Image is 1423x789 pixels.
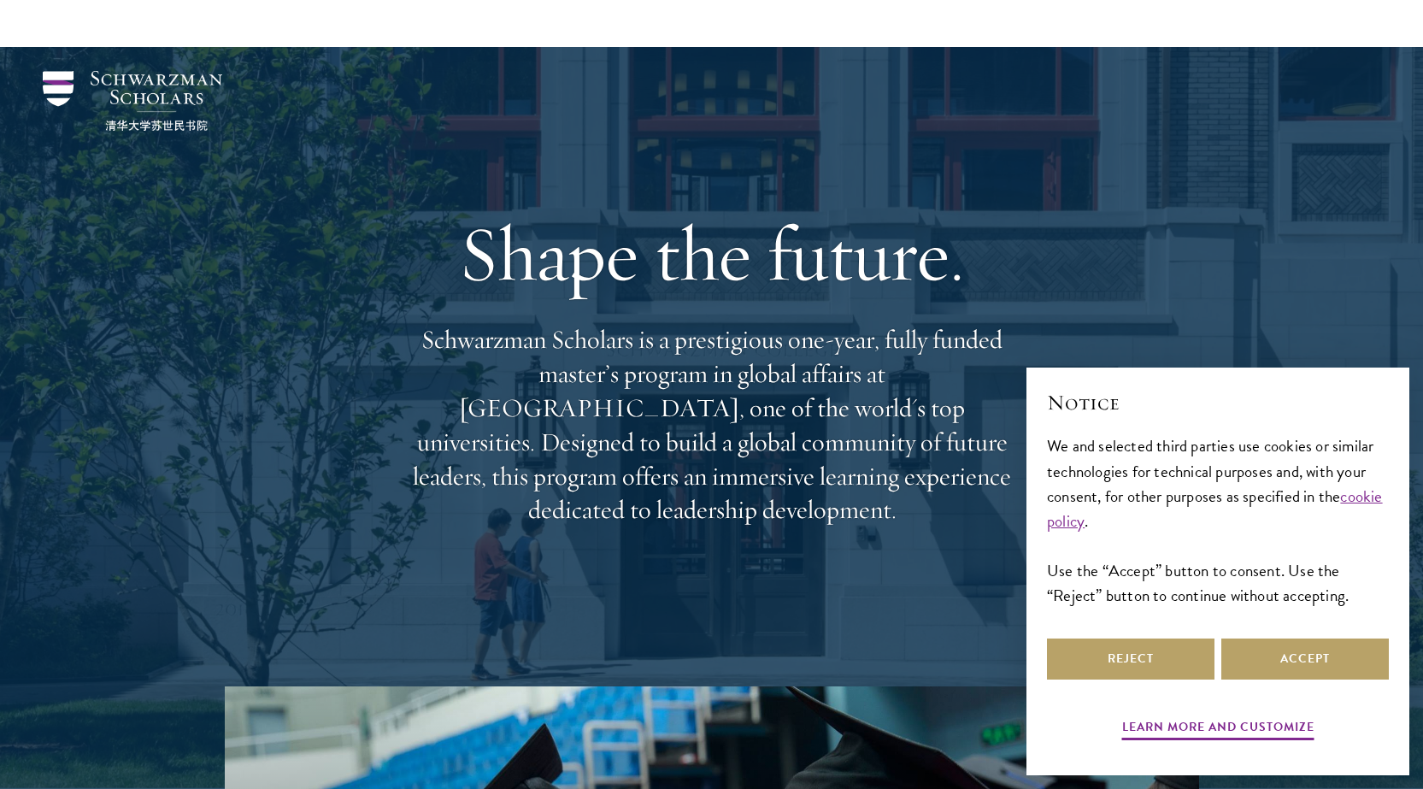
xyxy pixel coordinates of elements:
[1221,639,1389,680] button: Accept
[1047,388,1389,417] h2: Notice
[43,71,222,131] img: Schwarzman Scholars
[1047,433,1389,607] div: We and selected third parties use cookies or similar technologies for technical purposes and, wit...
[1122,716,1314,743] button: Learn more and customize
[404,323,1020,527] p: Schwarzman Scholars is a prestigious one-year, fully funded master’s program in global affairs at...
[404,206,1020,302] h1: Shape the future.
[1047,484,1383,533] a: cookie policy
[1047,639,1214,680] button: Reject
